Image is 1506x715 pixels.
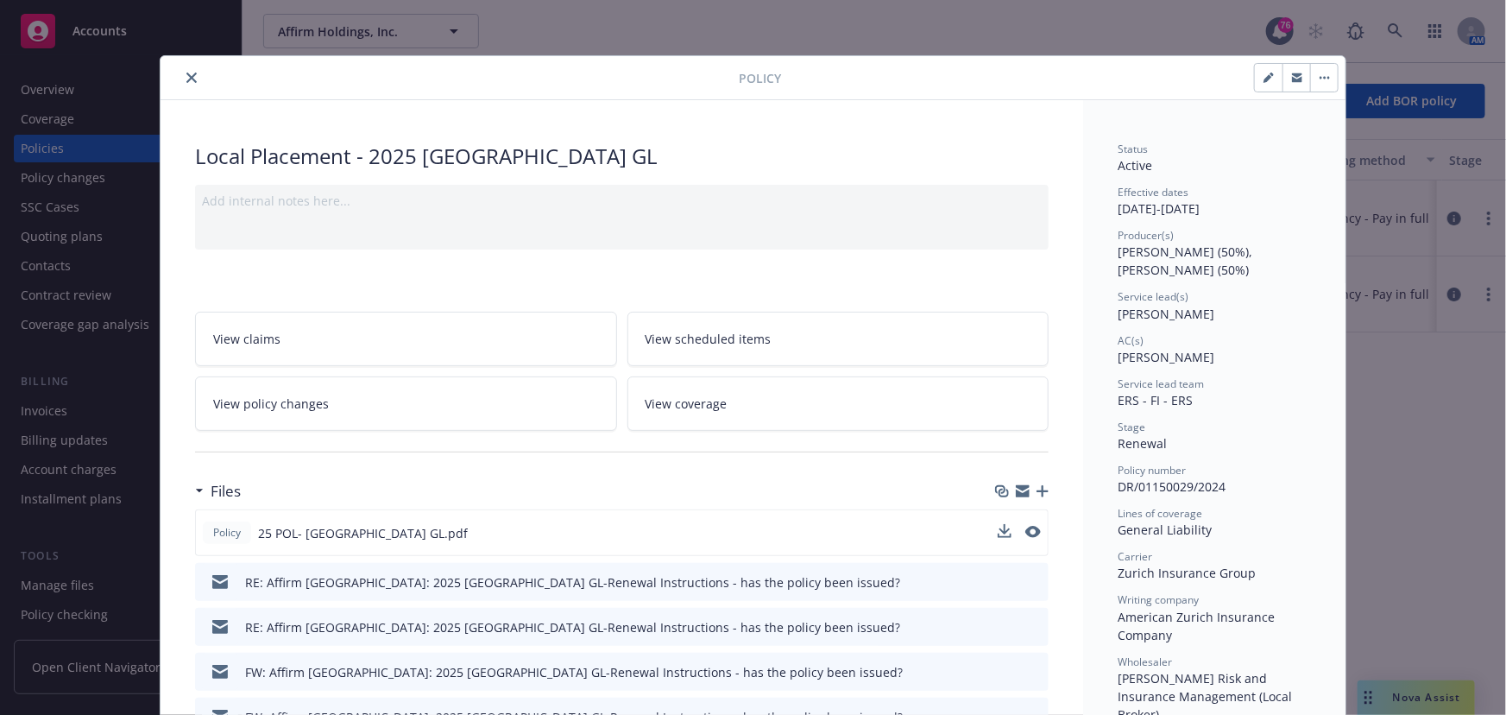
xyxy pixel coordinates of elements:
span: Renewal [1118,435,1167,452]
button: preview file [1026,573,1042,592]
span: AC(s) [1118,333,1144,348]
span: View claims [213,330,280,348]
div: FW: Affirm [GEOGRAPHIC_DATA]: 2025 [GEOGRAPHIC_DATA] GL-Renewal Instructions - has the policy bee... [245,663,903,681]
span: Producer(s) [1118,228,1174,243]
span: Active [1118,157,1152,174]
button: preview file [1025,524,1041,542]
span: Stage [1118,420,1145,434]
span: Policy [739,69,781,87]
div: RE: Affirm [GEOGRAPHIC_DATA]: 2025 [GEOGRAPHIC_DATA] GL-Renewal Instructions - has the policy bee... [245,618,900,636]
button: preview file [1025,526,1041,538]
span: Writing company [1118,592,1199,607]
span: Service lead(s) [1118,289,1188,304]
a: View coverage [627,376,1049,431]
h3: Files [211,480,241,503]
span: Service lead team [1118,376,1204,391]
span: Wholesaler [1118,655,1172,669]
span: [PERSON_NAME] [1118,349,1214,365]
div: General Liability [1118,521,1311,539]
div: Local Placement - 2025 [GEOGRAPHIC_DATA] GL [195,142,1049,171]
button: download file [999,618,1012,636]
div: Files [195,480,241,503]
button: preview file [1026,663,1042,681]
button: download file [999,663,1012,681]
span: Policy number [1118,463,1186,478]
span: 25 POL- [GEOGRAPHIC_DATA] GL.pdf [258,524,468,542]
a: View claims [195,312,617,366]
span: Effective dates [1118,185,1188,199]
span: ERS - FI - ERS [1118,392,1193,408]
a: View policy changes [195,376,617,431]
button: download file [999,573,1012,592]
span: Carrier [1118,549,1152,564]
span: DR/01150029/2024 [1118,478,1226,495]
div: RE: Affirm [GEOGRAPHIC_DATA]: 2025 [GEOGRAPHIC_DATA] GL-Renewal Instructions - has the policy bee... [245,573,900,592]
button: preview file [1026,618,1042,636]
span: View scheduled items [646,330,772,348]
span: Policy [210,525,244,541]
span: Zurich Insurance Group [1118,565,1256,581]
a: View scheduled items [627,312,1049,366]
span: [PERSON_NAME] (50%), [PERSON_NAME] (50%) [1118,244,1256,278]
button: download file [998,524,1011,538]
button: download file [998,524,1011,542]
button: close [181,67,202,88]
span: American Zurich Insurance Company [1118,609,1278,643]
span: View policy changes [213,395,329,413]
span: [PERSON_NAME] [1118,306,1214,322]
span: Status [1118,142,1148,156]
span: View coverage [646,395,728,413]
div: [DATE] - [DATE] [1118,185,1311,218]
div: Add internal notes here... [202,192,1042,210]
span: Lines of coverage [1118,506,1202,521]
